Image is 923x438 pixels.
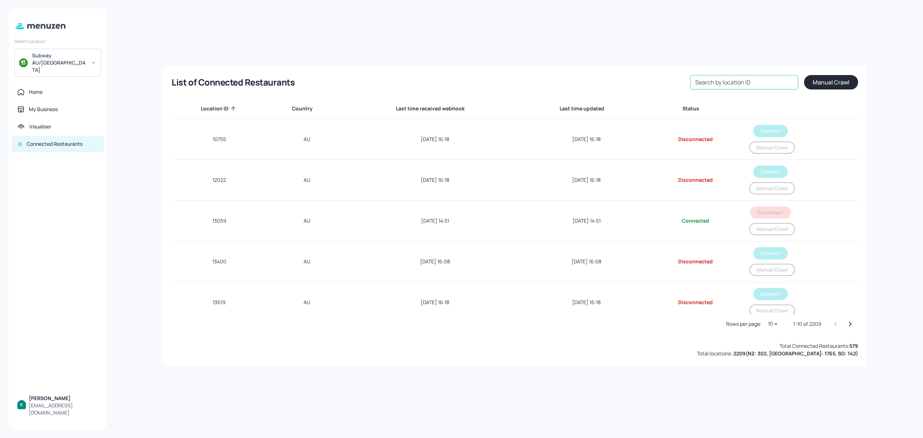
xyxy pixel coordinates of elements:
[172,160,266,201] td: 12022
[267,119,348,160] td: AU
[348,160,523,201] td: [DATE] 16:18
[750,206,791,219] button: Disconnect
[29,88,43,96] div: Home
[29,402,98,416] div: [EMAIL_ADDRESS][DOMAIN_NAME]
[656,299,735,306] div: Disconnected
[267,241,348,282] td: AU
[201,104,238,113] span: Location ID
[19,58,28,67] img: avatar
[726,320,761,328] p: Rows per page:
[656,217,735,224] div: Connected
[267,282,348,323] td: AU
[267,201,348,241] td: AU
[656,258,735,265] div: Disconnected
[522,119,650,160] td: [DATE] 16:18
[172,119,266,160] td: 10755
[793,320,821,328] p: 1-10 of 2209
[753,125,788,137] button: Connect
[32,52,87,74] div: Subway AU/[GEOGRAPHIC_DATA]
[17,400,26,409] img: ACg8ocKBIlbXoTTzaZ8RZ_0B6YnoiWvEjOPx6MQW7xFGuDwnGH3hbQ=s96-c
[396,104,474,113] span: Last time received webhook
[749,264,795,276] button: Manual Crawl
[29,106,58,113] div: My Business
[348,119,523,160] td: [DATE] 16:18
[849,342,858,349] b: 579
[172,201,266,241] td: 13059
[733,350,858,357] b: 2209 ( NZ: 302, [GEOGRAPHIC_DATA]: 1765, SG: 142 )
[522,160,650,201] td: [DATE] 16:18
[749,305,795,317] button: Manual Crawl
[172,241,266,282] td: 13400
[29,123,51,130] div: Visualiser
[749,223,795,235] button: Manual Crawl
[267,160,348,201] td: AU
[292,104,322,113] span: Country
[522,282,650,323] td: [DATE] 16:18
[843,317,857,331] button: Go to next page
[14,38,101,44] div: Select Location
[683,104,708,113] span: Status
[348,282,523,323] td: [DATE] 16:18
[522,241,650,282] td: [DATE] 16:08
[348,201,523,241] td: [DATE] 14:51
[749,141,795,154] button: Manual Crawl
[656,176,735,184] div: Disconnected
[753,288,788,300] button: Connect
[27,140,83,148] div: Connected Restaurants
[522,201,650,241] td: [DATE] 14:51
[753,247,788,259] button: Connect
[172,76,295,88] div: List of Connected Restaurants
[780,342,858,350] div: Total Connected Restaurants:
[764,319,782,329] div: 10
[29,395,98,402] div: [PERSON_NAME]
[560,104,614,113] span: Last time updated
[172,282,266,323] td: 13619
[804,75,858,89] button: Manual Crawl
[753,166,788,178] button: Connect
[348,241,523,282] td: [DATE] 16:08
[749,182,795,194] button: Manual Crawl
[656,136,735,143] div: Disconnected
[697,350,858,357] div: Total locations:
